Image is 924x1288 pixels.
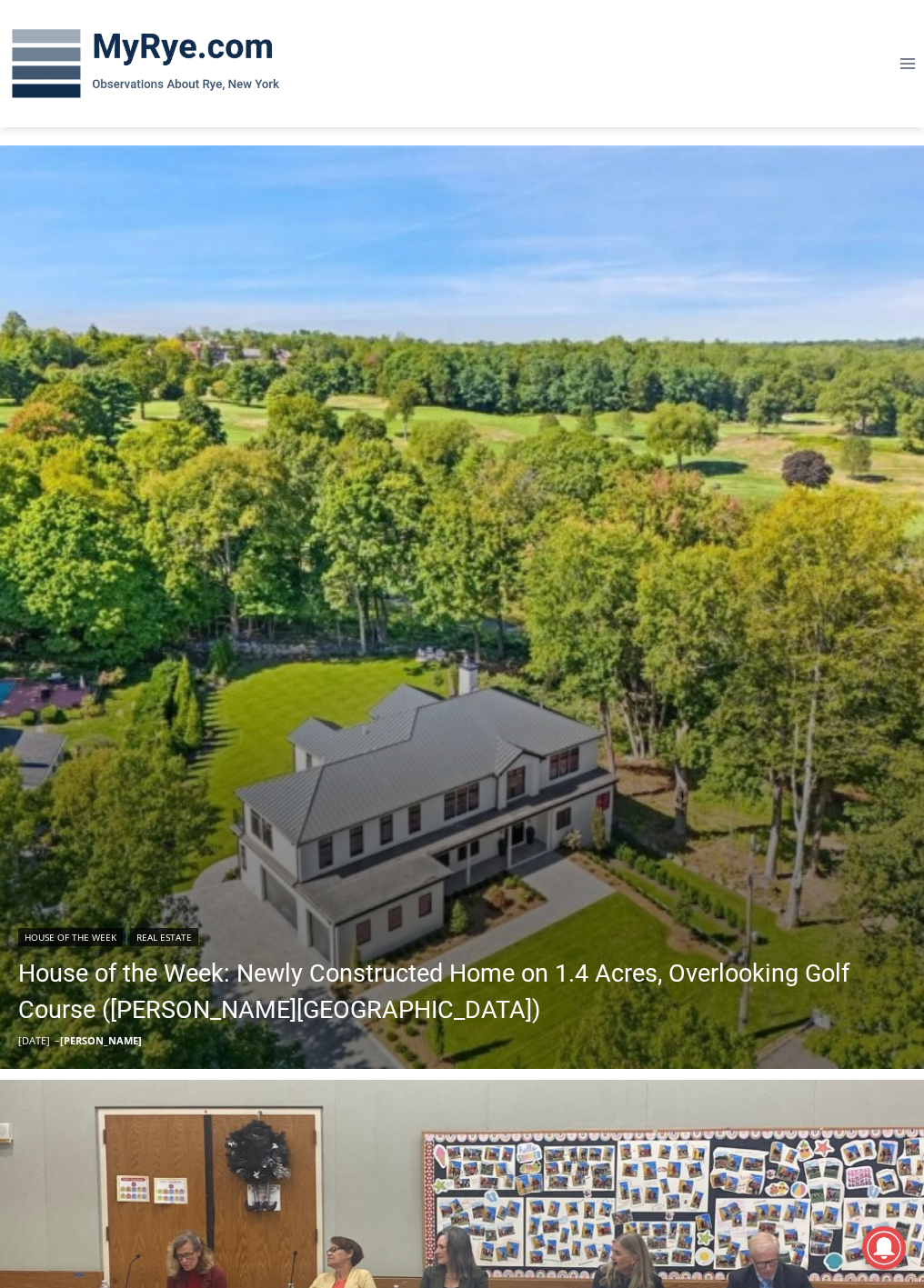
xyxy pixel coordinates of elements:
a: Real Estate [130,928,198,946]
button: Open menu [890,49,924,77]
a: House of the Week: Newly Constructed Home on 1.4 Acres, Overlooking Golf Course ([PERSON_NAME][GE... [18,955,915,1028]
div: | [18,924,915,946]
a: [PERSON_NAME] [60,1033,142,1047]
time: [DATE] [18,1033,50,1047]
span: – [55,1033,60,1047]
a: House of the Week [18,928,123,946]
